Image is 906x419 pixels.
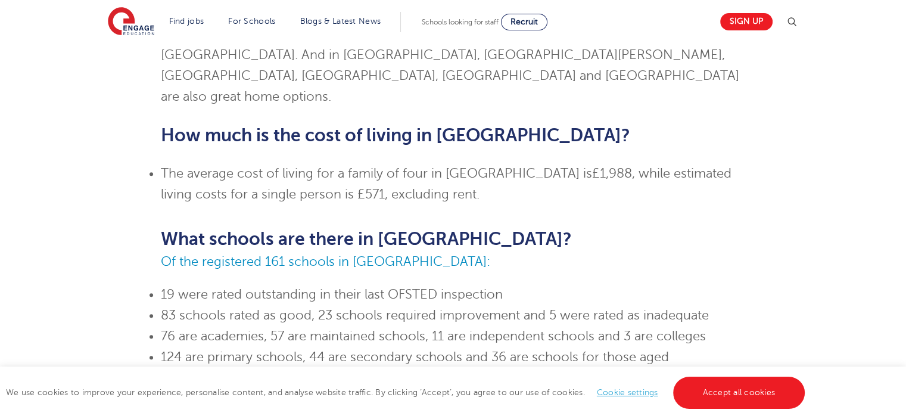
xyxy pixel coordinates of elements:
[720,13,773,30] a: Sign up
[6,388,808,397] span: We use cookies to improve your experience, personalise content, and analyse website traffic. By c...
[161,350,669,385] span: 124 are primary schools, 44 are secondary schools and 36 are schools for those aged [DEMOGRAPHIC_...
[422,18,499,26] span: Schools looking for staff
[673,377,805,409] a: Accept all cookies
[510,17,538,26] span: Recruit
[300,17,381,26] a: Blogs & Latest News
[161,125,630,145] span: How much is the cost of living in [GEOGRAPHIC_DATA]?
[228,17,275,26] a: For Schools
[161,229,572,249] span: What schools are there in [GEOGRAPHIC_DATA]?
[597,388,658,397] a: Cookie settings
[161,166,592,181] span: The average cost of living for a family of four in [GEOGRAPHIC_DATA] is
[169,17,204,26] a: Find jobs
[161,308,709,322] span: 83 schools rated as good, 23 schools required improvement and 5 were rated as inadequate
[108,7,154,37] img: Engage Education
[501,14,547,30] a: Recruit
[161,287,503,302] span: 19 were rated outstanding in their last OFSTED inspection
[161,254,490,269] a: Of the registered 161 schools in [GEOGRAPHIC_DATA]:
[161,329,706,343] span: 76 are academies, 57 are maintained schools, 11 are independent schools and 3 are colleges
